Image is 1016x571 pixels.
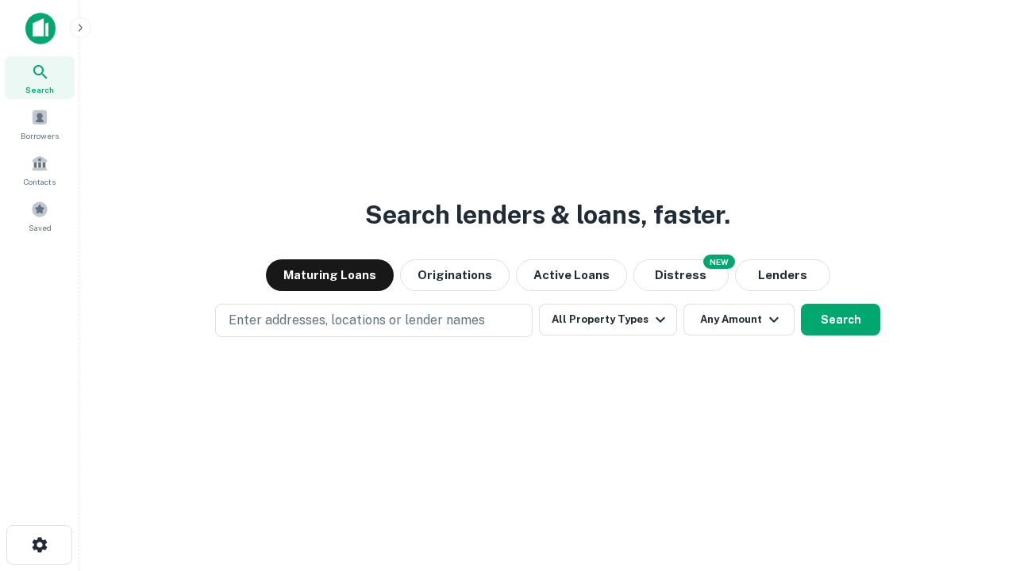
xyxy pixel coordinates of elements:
[29,221,52,234] span: Saved
[683,304,795,335] button: Any Amount
[229,311,485,330] p: Enter addresses, locations or lender names
[633,259,729,291] button: Search distressed loans with lien and other non-mortgage details.
[703,255,735,269] div: NEW
[5,148,75,191] a: Contacts
[735,259,830,291] button: Lenders
[24,175,56,188] span: Contacts
[215,304,533,337] button: Enter addresses, locations or lender names
[5,102,75,145] a: Borrowers
[21,129,59,142] span: Borrowers
[25,13,56,44] img: capitalize-icon.png
[365,196,730,234] h3: Search lenders & loans, faster.
[5,194,75,237] a: Saved
[937,444,1016,520] iframe: Chat Widget
[25,83,54,96] span: Search
[5,56,75,99] a: Search
[266,259,394,291] button: Maturing Loans
[539,304,677,335] button: All Property Types
[516,259,627,291] button: Active Loans
[801,304,880,335] button: Search
[400,259,510,291] button: Originations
